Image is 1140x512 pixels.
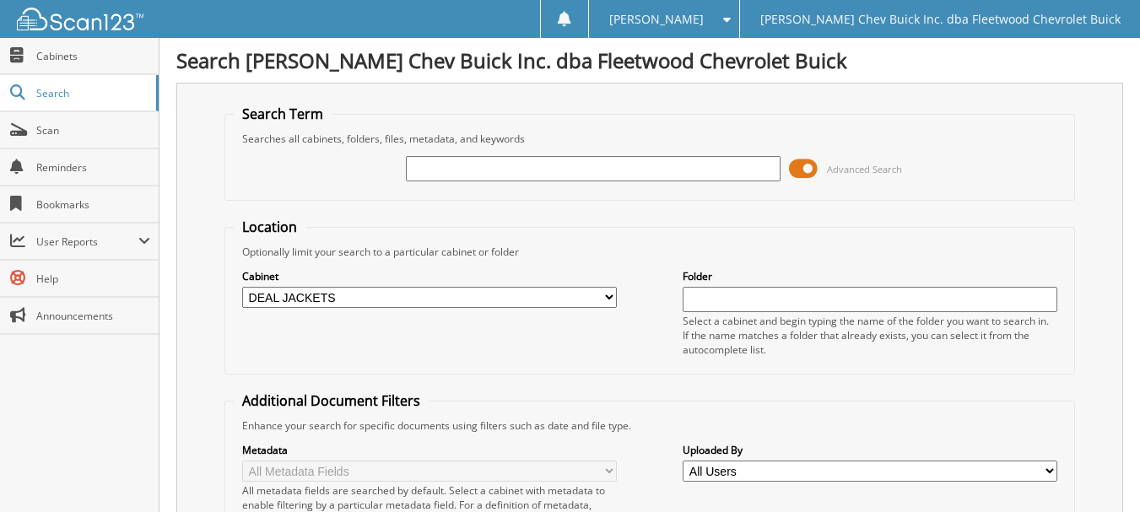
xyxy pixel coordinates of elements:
iframe: Chat Widget [1056,431,1140,512]
legend: Location [234,218,305,236]
label: Metadata [242,443,617,457]
div: Select a cabinet and begin typing the name of the folder you want to search in. If the name match... [683,314,1057,357]
span: Announcements [36,309,150,323]
label: Folder [683,269,1057,283]
span: Advanced Search [827,163,902,175]
span: Search [36,86,148,100]
div: Enhance your search for specific documents using filters such as date and file type. [234,418,1066,433]
label: Cabinet [242,269,617,283]
legend: Additional Document Filters [234,391,429,410]
div: Searches all cabinets, folders, files, metadata, and keywords [234,132,1066,146]
span: Cabinets [36,49,150,63]
span: [PERSON_NAME] Chev Buick Inc. dba Fleetwood Chevrolet Buick [760,14,1121,24]
legend: Search Term [234,105,332,123]
h1: Search [PERSON_NAME] Chev Buick Inc. dba Fleetwood Chevrolet Buick [176,46,1123,74]
label: Uploaded By [683,443,1057,457]
span: Reminders [36,160,150,175]
img: scan123-logo-white.svg [17,8,143,30]
span: Scan [36,123,150,137]
span: Help [36,272,150,286]
span: Bookmarks [36,197,150,212]
span: [PERSON_NAME] [609,14,704,24]
div: Optionally limit your search to a particular cabinet or folder [234,245,1066,259]
span: User Reports [36,234,138,249]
